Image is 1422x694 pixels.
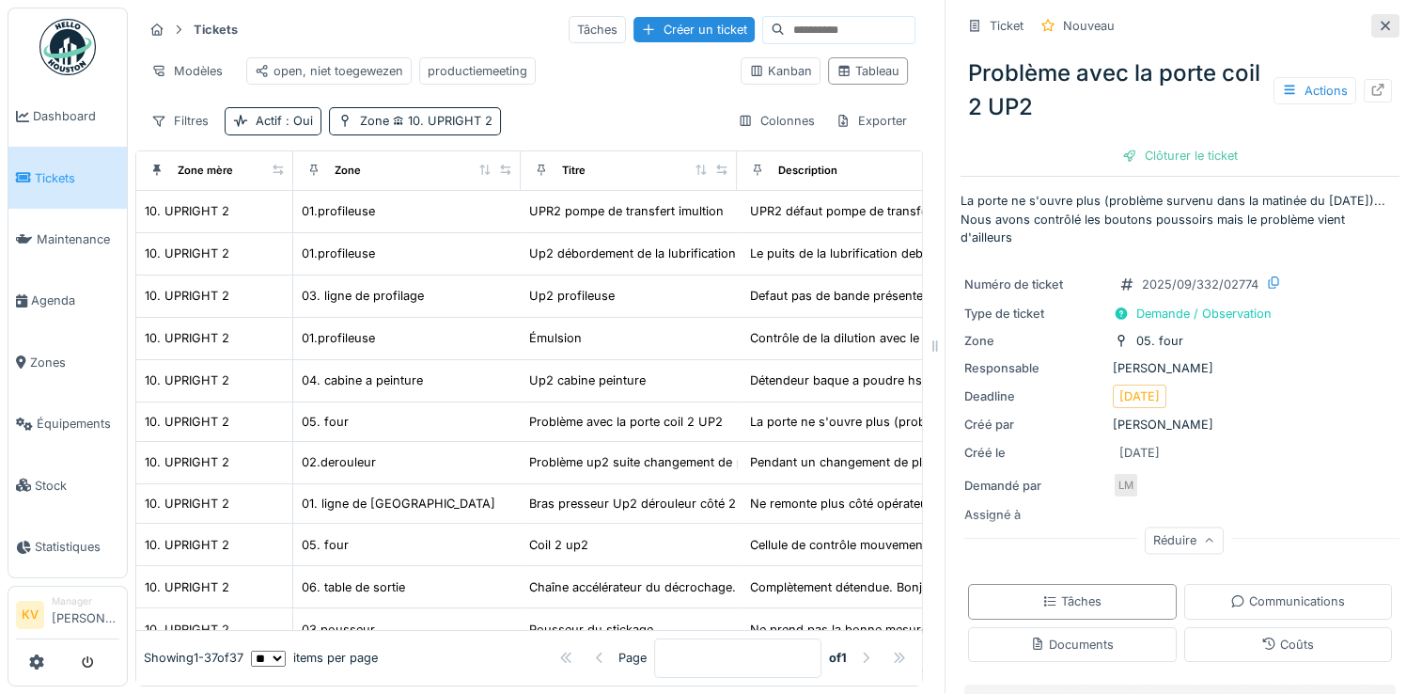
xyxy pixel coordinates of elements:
[1113,472,1139,498] div: LM
[255,62,403,80] div: open, niet toegewezen
[1274,77,1356,104] div: Actions
[52,594,119,608] div: Manager
[750,495,1034,513] div: Ne remonte plus côté opérateur... Multicâble da...
[8,209,127,270] a: Maintenance
[964,444,1105,462] div: Créé le
[186,21,245,39] strong: Tickets
[633,17,755,42] div: Créer un ticket
[35,169,119,187] span: Tickets
[37,230,119,248] span: Maintenance
[8,393,127,454] a: Équipements
[145,453,229,471] div: 10. UPRIGHT 2
[827,107,915,134] div: Exporter
[8,516,127,577] a: Statistiques
[990,17,1024,35] div: Ticket
[529,621,657,639] div: Pousseur du stickage.
[145,413,229,431] div: 10. UPRIGHT 2
[749,62,812,80] div: Kanban
[144,650,243,668] div: Showing 1 - 37 of 37
[145,244,229,262] div: 10. UPRIGHT 2
[750,244,1016,262] div: Le puits de la lubrification deborde. suivre si...
[964,506,1105,524] div: Assigné à
[529,244,736,262] div: Up2 débordement de la lubrification
[562,163,586,179] div: Titre
[143,107,217,134] div: Filtres
[529,329,582,347] div: Émulsion
[529,287,615,305] div: Up2 profileuse
[750,621,931,639] div: Ne prend pas la bonne mesure.
[829,650,847,668] strong: of 1
[836,62,899,80] div: Tableau
[16,594,119,639] a: KV Manager[PERSON_NAME]
[31,292,119,309] span: Agenda
[8,147,127,208] a: Tickets
[618,650,647,668] div: Page
[1115,143,1245,168] div: Clôturer le ticket
[145,202,229,220] div: 10. UPRIGHT 2
[302,244,375,262] div: 01.profileuse
[143,57,231,85] div: Modèles
[529,202,724,220] div: UPR2 pompe de transfert imultion
[302,287,424,305] div: 03. ligne de profilage
[778,163,837,179] div: Description
[145,329,229,347] div: 10. UPRIGHT 2
[750,287,923,305] div: Defaut pas de bande présente
[145,495,229,513] div: 10. UPRIGHT 2
[529,453,799,471] div: Problème up2 suite changement de production
[145,536,229,554] div: 10. UPRIGHT 2
[251,650,378,668] div: items per page
[964,305,1105,323] div: Type de ticket
[52,594,119,635] li: [PERSON_NAME]
[302,202,375,220] div: 01.profileuse
[529,413,723,431] div: Problème avec la porte coil 2 UP2
[1142,276,1258,293] div: 2025/09/332/02774
[35,538,119,556] span: Statistiques
[1042,592,1102,610] div: Tâches
[8,86,127,147] a: Dashboard
[750,371,922,389] div: Détendeur baque a poudre hs
[428,62,527,80] div: productiemeeting
[529,536,588,554] div: Coil 2 up2
[8,270,127,331] a: Agenda
[302,453,376,471] div: 02.derouleur
[964,416,1396,434] div: [PERSON_NAME]
[145,287,229,305] div: 10. UPRIGHT 2
[964,276,1105,293] div: Numéro de ticket
[302,536,349,554] div: 05. four
[750,202,1037,220] div: UPR2 défaut pompe de transfert de lubrification...
[529,495,736,513] div: Bras presseur Up2 dérouleur côté 2
[1261,636,1314,654] div: Coûts
[145,578,229,596] div: 10. UPRIGHT 2
[1136,305,1272,323] div: Demande / Observation
[35,477,119,495] span: Stock
[964,359,1105,377] div: Responsable
[145,621,229,639] div: 10. UPRIGHT 2
[178,163,233,179] div: Zone mère
[1145,527,1224,554] div: Réduire
[750,329,1004,347] div: Contrôle de la dilution avec le réfractomètre.
[964,387,1105,405] div: Deadline
[37,415,119,433] span: Équipements
[529,578,736,596] div: Chaîne accélérateur du décrochage.
[569,16,626,43] div: Tâches
[8,454,127,515] a: Stock
[16,601,44,629] li: KV
[1119,387,1160,405] div: [DATE]
[8,332,127,393] a: Zones
[30,354,119,371] span: Zones
[964,416,1105,434] div: Créé par
[302,413,349,431] div: 05. four
[302,621,375,639] div: 03.pousseur
[1136,332,1183,350] div: 05. four
[1230,592,1345,610] div: Communications
[964,332,1105,350] div: Zone
[256,112,313,130] div: Actif
[282,114,313,128] span: : Oui
[964,359,1396,377] div: [PERSON_NAME]
[145,371,229,389] div: 10. UPRIGHT 2
[302,371,423,389] div: 04. cabine a peinture
[33,107,119,125] span: Dashboard
[1119,444,1160,462] div: [DATE]
[1030,636,1114,654] div: Documents
[529,371,646,389] div: Up2 cabine peinture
